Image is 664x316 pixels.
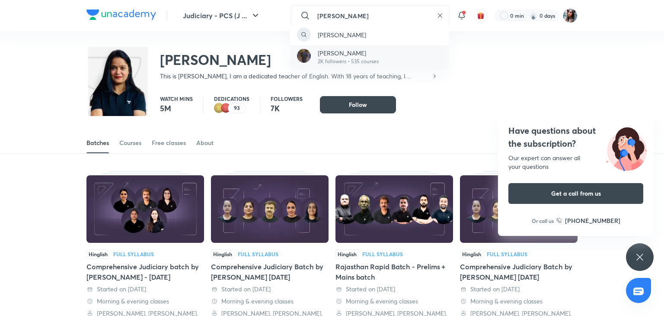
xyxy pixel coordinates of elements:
div: Our expert can answer all your questions [508,154,643,171]
a: Avatar[PERSON_NAME]2K followers • 535 courses [290,45,449,69]
p: Or call us [532,217,554,225]
img: ttu_illustration_new.svg [599,124,654,171]
img: Avatar [297,49,311,63]
p: 2K followers • 535 courses [318,58,379,65]
a: [PHONE_NUMBER] [556,216,620,225]
p: [PERSON_NAME] [318,48,379,58]
button: Get a call from us [508,183,643,204]
p: [PERSON_NAME] [318,30,366,39]
h6: [PHONE_NUMBER] [565,216,620,225]
h4: Have questions about the subscription? [508,124,643,150]
a: [PERSON_NAME] [290,24,449,45]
